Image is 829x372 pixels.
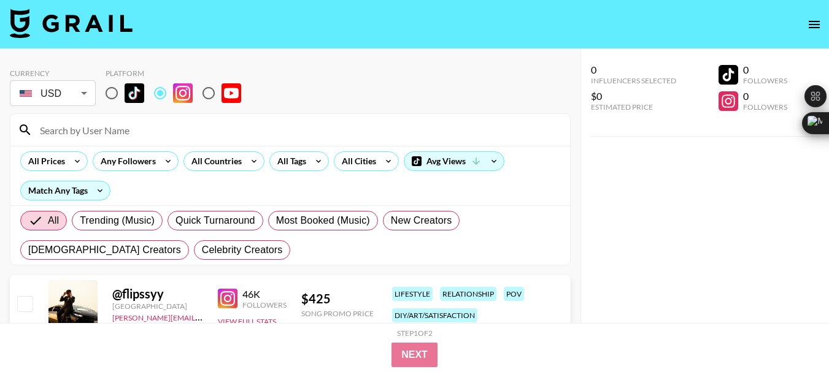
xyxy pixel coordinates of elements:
div: Followers [743,102,787,112]
div: Influencers Selected [591,76,676,85]
span: All [48,213,59,228]
div: Platform [106,69,251,78]
span: Quick Turnaround [175,213,255,228]
div: All Prices [21,152,67,170]
div: All Tags [270,152,309,170]
div: Estimated Price [591,102,676,112]
div: @ flipssyy [112,286,203,302]
img: TikTok [125,83,144,103]
div: Match Any Tags [21,181,110,200]
div: Currency [10,69,96,78]
span: New Creators [391,213,452,228]
div: relationship [440,287,496,301]
div: Followers [743,76,787,85]
div: lifestyle [392,287,433,301]
div: 0 [743,64,787,76]
span: Celebrity Creators [202,243,283,257]
div: USD [12,83,93,104]
div: [GEOGRAPHIC_DATA] [112,302,203,311]
span: [DEMOGRAPHIC_DATA] Creators [28,243,181,257]
div: Followers [242,300,287,309]
div: Step 1 of 2 [397,328,433,338]
button: open drawer [802,12,827,37]
div: Song Promo Price [301,309,374,318]
button: View Full Stats [218,317,276,326]
div: $ 425 [301,291,374,306]
img: Instagram [173,83,193,103]
img: Instagram [218,289,237,308]
a: [PERSON_NAME][EMAIL_ADDRESS][DOMAIN_NAME] [112,311,294,322]
img: YouTube [222,83,241,103]
div: $0 [591,90,676,102]
div: Avg Views [404,152,504,170]
button: Next [391,343,438,367]
span: Most Booked (Music) [276,213,370,228]
div: pov [504,287,524,301]
img: Grail Talent [10,9,133,38]
input: Search by User Name [33,120,563,140]
div: Any Followers [93,152,158,170]
div: All Cities [334,152,379,170]
span: Trending (Music) [80,213,155,228]
div: diy/art/satisfaction [392,308,477,322]
div: 0 [591,64,676,76]
div: 0 [743,90,787,102]
div: All Countries [184,152,244,170]
div: 46K [242,288,287,300]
